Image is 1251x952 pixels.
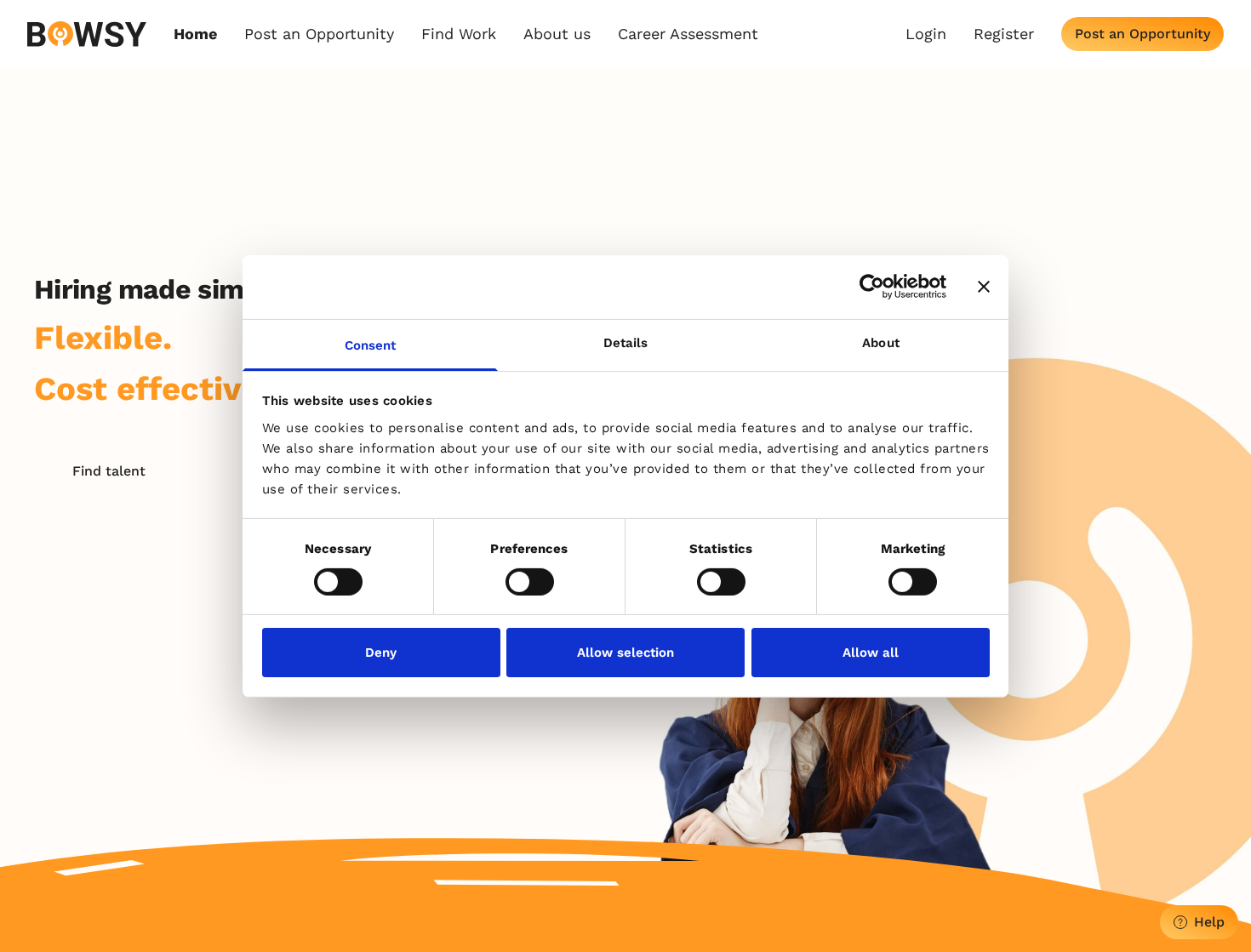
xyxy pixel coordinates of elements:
[243,319,498,370] a: Consent
[34,454,183,488] button: Find talent
[174,25,217,43] a: Home
[905,25,946,43] a: Login
[689,540,752,556] strong: Statistics
[262,628,500,677] button: Deny
[797,274,946,299] a: Usercentrics Cookiebot - opens in a new window
[27,21,146,47] img: svg%3e
[72,463,146,479] div: Find talent
[34,369,270,408] span: Cost effective.
[1061,17,1224,51] button: Post an Opportunity
[506,628,745,677] button: Allow selection
[1075,26,1210,42] div: Post an Opportunity
[618,25,758,43] a: Career Assessment
[1194,914,1225,930] div: Help
[490,540,568,556] strong: Preferences
[34,273,291,305] h2: Hiring made simple.
[753,319,1008,370] a: About
[498,319,753,370] a: Details
[978,281,990,293] button: Close banner
[881,540,945,556] strong: Marketing
[751,628,990,677] button: Allow all
[1160,905,1238,939] button: Help
[262,417,990,499] div: We use cookies to personalise content and ads, to provide social media features and to analyse ou...
[34,318,172,356] span: Flexible.
[974,25,1034,43] a: Register
[305,540,371,556] strong: Necessary
[262,390,990,411] div: This website uses cookies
